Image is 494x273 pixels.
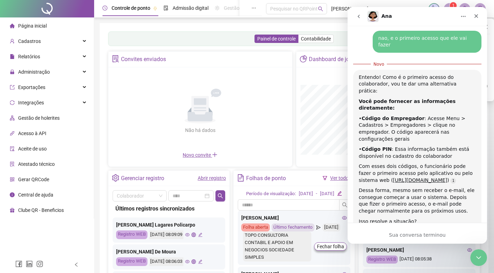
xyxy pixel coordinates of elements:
[246,190,296,198] div: Período de visualização:
[272,223,314,231] div: Último fechamento
[314,242,347,251] button: Fechar folha
[366,256,472,264] div: [DATE] 08:05:38
[316,223,321,231] span: send
[251,6,256,10] span: ellipsis
[470,249,487,266] iframe: Intercom live chat
[316,190,317,198] div: -
[116,221,222,229] div: [PERSON_NAME] Lagares Policarpo
[18,192,53,198] span: Central de ajuda
[322,176,327,180] span: filter
[18,84,45,90] span: Exportações
[112,174,119,182] span: setting
[18,207,64,213] span: Clube QR - Beneficios
[300,55,307,62] span: pie-chart
[121,53,166,65] div: Convites enviados
[10,69,15,74] span: lock
[241,223,270,231] div: Folha aberta
[10,100,15,105] span: sync
[173,5,208,11] span: Admissão digital
[185,259,190,264] span: eye
[112,55,119,62] span: solution
[309,53,364,65] div: Dashboard de jornada
[18,69,50,75] span: Administração
[257,36,296,42] span: Painel de controle
[198,233,203,237] span: edit
[317,243,344,250] span: Fechar folha
[153,6,157,10] span: pushpin
[215,6,220,10] span: sun
[198,259,203,264] span: edit
[164,6,168,10] span: file-done
[18,146,47,152] span: Aceite de uso
[10,23,15,28] span: home
[74,262,79,267] span: left
[331,5,424,13] span: [PERSON_NAME] Brum - TOPO CONSULTORIA CONTABIL E APOIO EM NEGOCIOS SOCIEDADE SIMPLES
[10,54,15,59] span: file
[10,162,15,167] span: solution
[18,100,44,105] span: Integrações
[168,126,232,134] div: Não há dados
[462,6,468,12] span: bell
[212,152,218,157] span: plus
[243,231,311,261] div: TOPO CONSULTORIA CONTABIL E APOIO EM NEGOCIOS SOCIEDADE SIMPLES
[183,152,218,158] span: Novo convite
[10,177,15,182] span: qrcode
[18,38,41,44] span: Cadastros
[218,193,223,199] span: search
[450,2,457,9] sup: 1
[18,115,60,121] span: Gestão de holerites
[26,260,33,267] span: linkedin
[18,131,46,136] span: Acesso à API
[36,260,43,267] span: instagram
[10,39,15,44] span: user-add
[337,191,342,195] span: edit
[116,248,222,256] div: [PERSON_NAME] De Moura
[191,259,196,264] span: global
[10,192,15,197] span: info-circle
[185,233,190,237] span: eye
[224,5,259,11] span: Gestão de férias
[366,256,398,264] div: Registro WEB
[10,85,15,90] span: export
[149,257,183,266] div: [DATE] 08:06:03
[452,3,455,8] span: 1
[342,202,348,208] span: search
[446,6,453,12] span: notification
[10,116,15,120] span: apartment
[10,208,15,213] span: gift
[475,3,485,14] img: 87885
[430,5,438,13] img: sparkle-icon.fc2bf0ac1784a2077858766a79e2daf3.svg
[366,246,472,254] div: [PERSON_NAME]
[198,175,226,181] a: Abrir registro
[18,161,55,167] span: Atestado técnico
[301,36,331,42] span: Contabilidade
[15,260,22,267] span: facebook
[322,223,340,231] div: [DATE]
[467,248,472,252] span: eye
[241,214,347,222] div: [PERSON_NAME]
[342,215,347,220] span: eye
[191,233,196,237] span: global
[18,54,40,59] span: Relatórios
[121,172,164,184] div: Gerenciar registro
